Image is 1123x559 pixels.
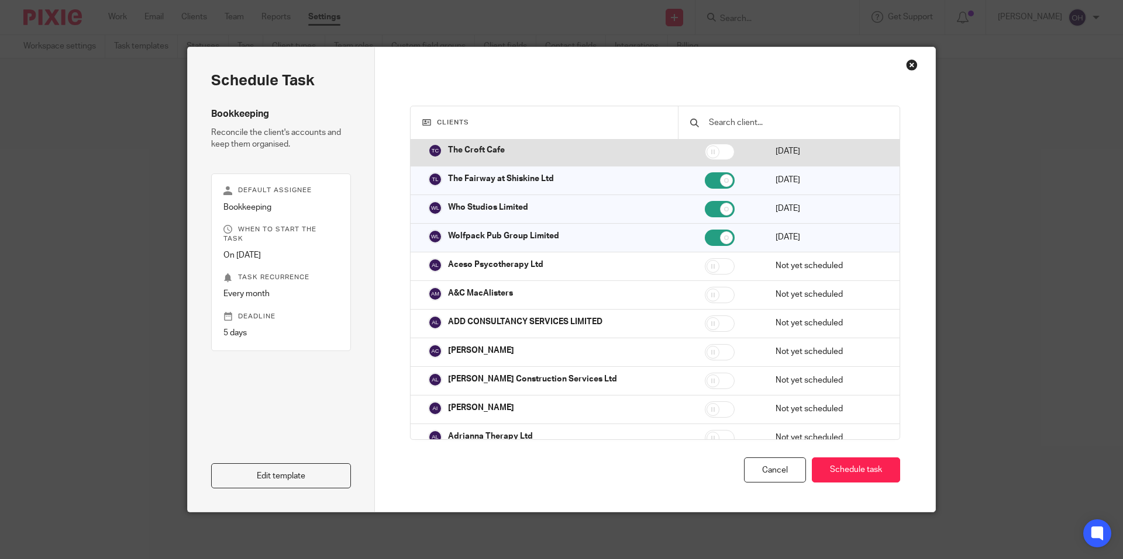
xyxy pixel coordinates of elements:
[428,201,442,215] img: svg%3E
[708,116,888,129] input: Search client...
[812,457,900,482] button: Schedule task
[776,374,882,386] p: Not yet scheduled
[211,108,351,120] h4: Bookkeeping
[448,144,505,156] p: The Croft Cafe
[223,225,339,244] p: When to start the task
[223,288,339,300] p: Every month
[776,432,882,443] p: Not yet scheduled
[776,289,882,300] p: Not yet scheduled
[428,315,442,329] img: svg%3E
[223,312,339,321] p: Deadline
[428,172,442,186] img: svg%3E
[428,144,442,158] img: svg%3E
[448,316,602,328] p: ADD CONSULTANCY SERVICES LIMITED
[448,202,528,213] p: Who Studios Limited
[223,186,339,195] p: Default assignee
[744,457,806,482] div: Cancel
[428,230,442,244] img: svg%3E
[448,430,533,442] p: Adrianna Therapy Ltd
[428,258,442,272] img: svg%3E
[448,259,543,270] p: Aceso Psycotherapy Ltd
[776,403,882,415] p: Not yet scheduled
[776,174,882,186] p: [DATE]
[776,260,882,272] p: Not yet scheduled
[448,402,514,414] p: [PERSON_NAME]
[906,59,918,71] div: Close this dialog window
[422,118,667,127] h3: Clients
[223,202,339,213] p: Bookkeeping
[428,287,442,301] img: svg%3E
[211,463,351,488] a: Edit template
[428,401,442,415] img: svg%3E
[448,287,513,299] p: A&C MacAlisters
[223,249,339,261] p: On [DATE]
[448,345,514,356] p: [PERSON_NAME]
[428,430,442,444] img: svg%3E
[428,344,442,358] img: svg%3E
[223,327,339,339] p: 5 days
[776,145,882,157] p: [DATE]
[211,127,351,151] p: Reconcile the client's accounts and keep them organised.
[448,230,559,242] p: Wolfpack Pub Group Limited
[776,346,882,357] p: Not yet scheduled
[448,373,617,385] p: [PERSON_NAME] Construction Services Ltd
[211,71,351,91] h2: Schedule task
[776,203,882,214] p: [DATE]
[223,273,339,282] p: Task recurrence
[776,317,882,329] p: Not yet scheduled
[448,173,554,185] p: The Fairway at Shiskine Ltd
[428,373,442,387] img: svg%3E
[776,231,882,243] p: [DATE]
